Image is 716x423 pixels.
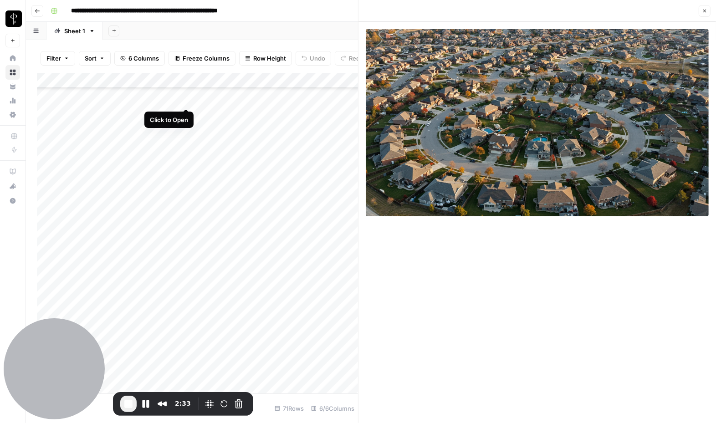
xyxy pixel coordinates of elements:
a: AirOps Academy [5,164,20,179]
a: Home [5,51,20,66]
div: Click to Open [150,115,188,124]
button: Help + Support [5,194,20,208]
div: 6/6 Columns [307,401,358,416]
a: Sheet 1 [46,22,103,40]
span: Redo [349,54,363,63]
button: Workspace: LP Production Workloads [5,7,20,30]
button: Redo [335,51,369,66]
div: Sheet 1 [64,26,85,36]
button: Undo [296,51,331,66]
img: LP Production Workloads Logo [5,10,22,27]
a: Settings [5,107,20,122]
button: What's new? [5,179,20,194]
span: Freeze Columns [183,54,230,63]
span: 6 Columns [128,54,159,63]
img: Row/Cell [366,29,709,216]
span: Undo [310,54,325,63]
span: Sort [85,54,97,63]
a: Usage [5,93,20,108]
button: Filter [41,51,75,66]
button: Row Height [239,51,292,66]
a: Your Data [5,79,20,94]
span: Row Height [253,54,286,63]
span: Filter [46,54,61,63]
button: 6 Columns [114,51,165,66]
div: What's new? [6,179,20,193]
div: 71 Rows [271,401,307,416]
button: Sort [79,51,111,66]
a: Browse [5,65,20,80]
button: Freeze Columns [169,51,235,66]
